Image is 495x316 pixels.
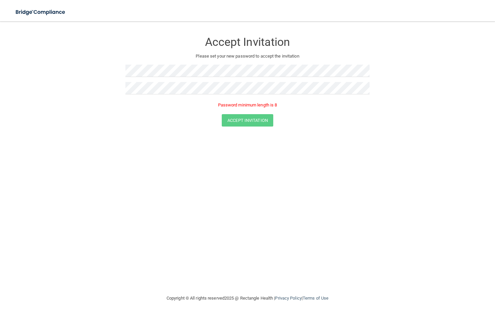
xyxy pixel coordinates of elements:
h3: Accept Invitation [125,36,370,48]
img: bridge_compliance_login_screen.278c3ca4.svg [10,5,72,19]
a: Privacy Policy [275,296,301,301]
p: Password minimum length is 8 [125,101,370,109]
p: Please set your new password to accept the invitation [130,52,365,60]
button: Accept Invitation [222,114,273,127]
div: Copyright © All rights reserved 2025 @ Rectangle Health | | [125,288,370,309]
a: Terms of Use [303,296,328,301]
